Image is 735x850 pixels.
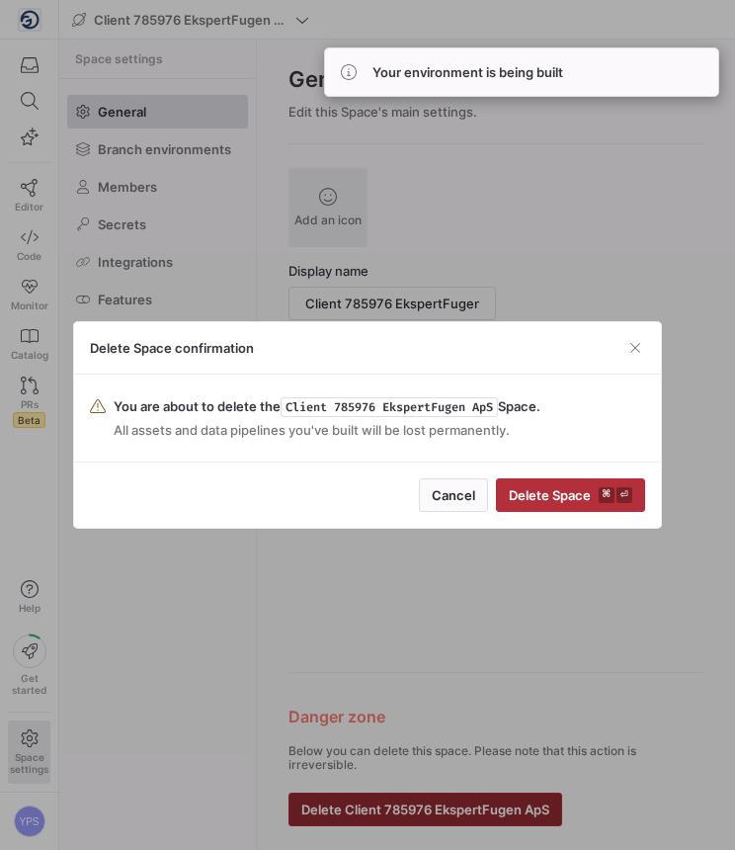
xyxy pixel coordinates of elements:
[281,397,498,417] span: Client 785976 EkspertFugen ApS
[114,398,540,414] span: You are about to delete the Space.
[599,487,614,503] kbd: ⌘
[616,487,632,503] kbd: ⏎
[90,340,254,356] h3: Delete Space confirmation
[496,478,645,512] button: Delete Space⌘⏎
[419,478,488,512] button: Cancel
[372,64,563,80] span: Your environment is being built
[114,422,540,438] span: All assets and data pipelines you've built will be lost permanently.
[509,487,632,503] span: Delete Space
[432,487,475,503] span: Cancel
